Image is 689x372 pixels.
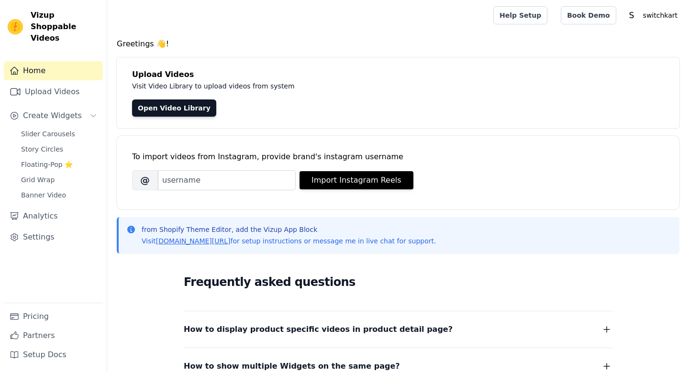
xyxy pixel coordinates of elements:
span: Create Widgets [23,110,82,121]
span: @ [132,170,158,190]
a: Pricing [4,307,103,326]
p: switchkart [639,7,681,24]
button: How to display product specific videos in product detail page? [184,323,612,336]
a: Story Circles [15,142,103,156]
h2: Frequently asked questions [184,273,612,292]
a: Setup Docs [4,345,103,364]
span: Grid Wrap [21,175,55,185]
a: Book Demo [561,6,616,24]
a: Slider Carousels [15,127,103,141]
button: Import Instagram Reels [300,171,413,189]
img: Vizup [8,19,23,34]
span: Slider Carousels [21,129,75,139]
a: Open Video Library [132,99,216,117]
a: Settings [4,228,103,247]
input: username [158,170,296,190]
a: Analytics [4,207,103,226]
span: Vizup Shoppable Videos [31,10,99,44]
p: Visit Video Library to upload videos from system [132,80,561,92]
span: Banner Video [21,190,66,200]
text: S [629,11,634,20]
span: Story Circles [21,144,63,154]
a: Upload Videos [4,82,103,101]
a: Home [4,61,103,80]
span: Floating-Pop ⭐ [21,160,73,169]
h4: Greetings 👋! [117,38,679,50]
a: [DOMAIN_NAME][URL] [156,237,231,245]
a: Floating-Pop ⭐ [15,158,103,171]
h4: Upload Videos [132,69,664,80]
a: Grid Wrap [15,173,103,186]
a: Banner Video [15,188,103,202]
p: Visit for setup instructions or message me in live chat for support. [142,236,436,246]
div: To import videos from Instagram, provide brand's instagram username [132,151,664,163]
button: Create Widgets [4,106,103,125]
p: from Shopify Theme Editor, add the Vizup App Block [142,225,436,234]
span: How to display product specific videos in product detail page? [184,323,453,336]
button: S switchkart [624,7,681,24]
a: Help Setup [493,6,547,24]
a: Partners [4,326,103,345]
